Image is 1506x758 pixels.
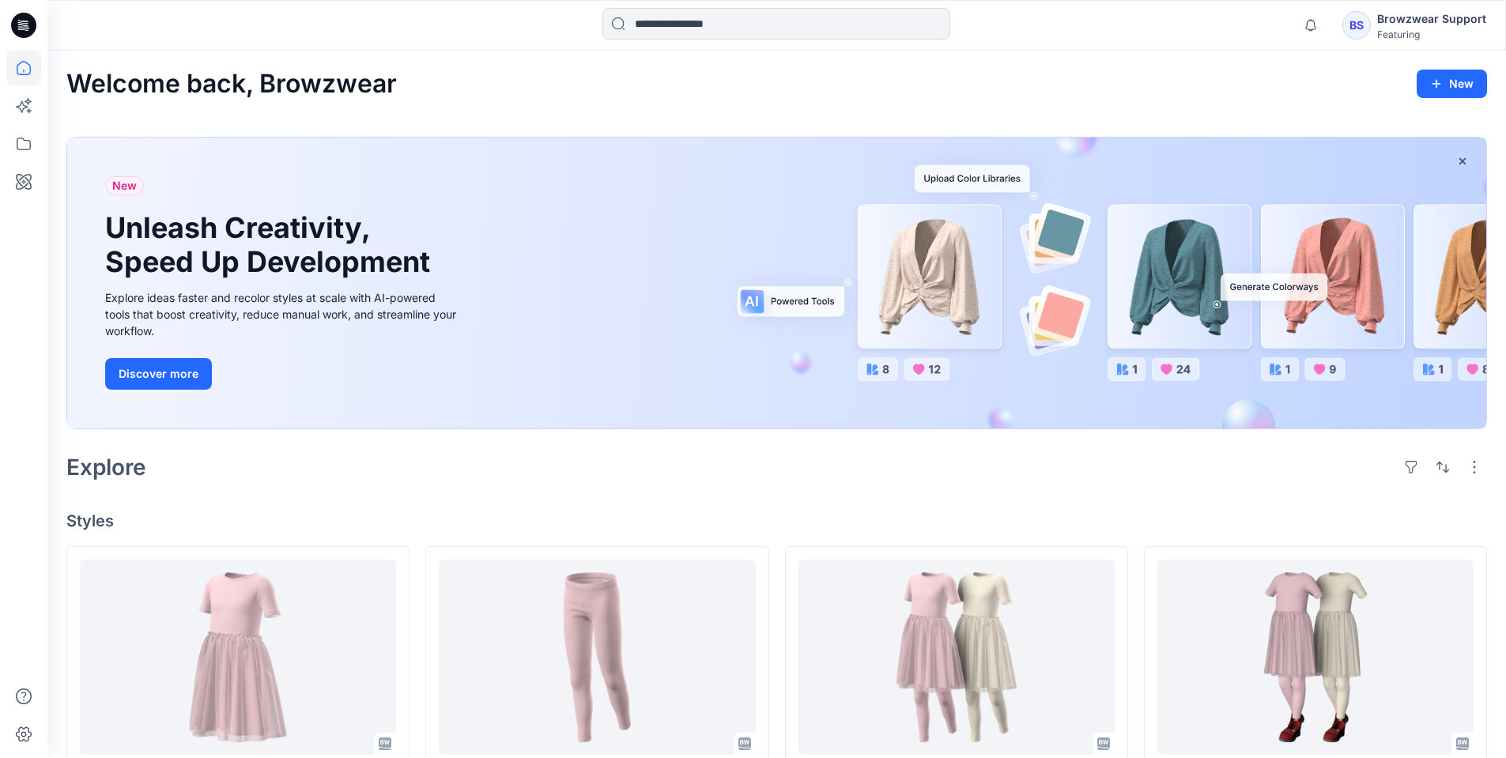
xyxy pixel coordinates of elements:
div: Explore ideas faster and recolor styles at scale with AI-powered tools that boost creativity, red... [105,289,461,339]
a: P5-AG-321 - top [80,560,396,755]
button: New [1417,70,1487,98]
div: Featuring [1377,28,1486,40]
h4: Styles [66,511,1487,530]
div: BS [1342,11,1371,40]
a: P5-AG-321 [798,560,1115,755]
div: Browzwear Support [1377,9,1486,28]
a: P5_AG_321 [1157,560,1474,755]
h2: Explore [66,454,146,480]
span: New [112,176,137,195]
button: Discover more [105,358,212,390]
h2: Welcome back, Browzwear [66,70,397,99]
a: P5-AG-321 - legging [439,560,755,755]
h1: Unleash Creativity, Speed Up Development [105,211,437,279]
a: Discover more [105,358,461,390]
